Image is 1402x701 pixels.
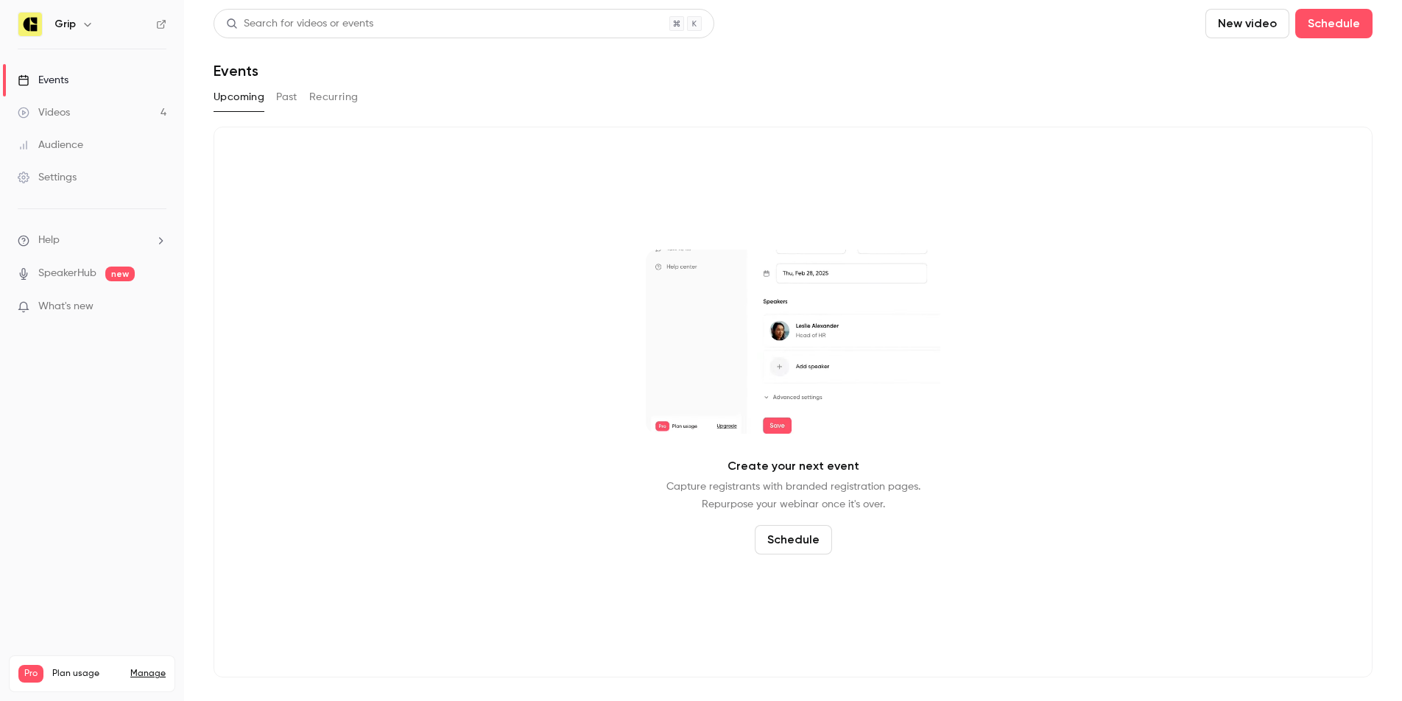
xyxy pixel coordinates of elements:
[18,665,43,683] span: Pro
[18,138,83,152] div: Audience
[18,13,42,36] img: Grip
[18,73,68,88] div: Events
[38,266,96,281] a: SpeakerHub
[149,300,166,314] iframe: Noticeable Trigger
[226,16,373,32] div: Search for videos or events
[214,62,258,80] h1: Events
[755,525,832,554] button: Schedule
[214,85,264,109] button: Upcoming
[38,233,60,248] span: Help
[1295,9,1373,38] button: Schedule
[18,233,166,248] li: help-dropdown-opener
[276,85,297,109] button: Past
[18,170,77,185] div: Settings
[52,668,121,680] span: Plan usage
[1205,9,1289,38] button: New video
[666,478,920,513] p: Capture registrants with branded registration pages. Repurpose your webinar once it's over.
[728,457,859,475] p: Create your next event
[18,105,70,120] div: Videos
[38,299,94,314] span: What's new
[105,267,135,281] span: new
[130,668,166,680] a: Manage
[54,17,76,32] h6: Grip
[309,85,359,109] button: Recurring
